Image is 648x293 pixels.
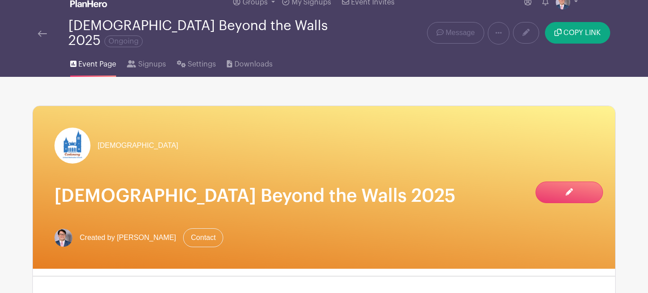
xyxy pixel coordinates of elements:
[70,48,116,77] a: Event Page
[427,22,484,44] a: Message
[127,48,166,77] a: Signups
[68,18,360,48] div: [DEMOGRAPHIC_DATA] Beyond the Walls 2025
[104,36,143,47] span: Ongoing
[98,140,178,151] span: [DEMOGRAPHIC_DATA]
[545,22,610,44] button: COPY LINK
[138,59,166,70] span: Signups
[183,228,223,247] a: Contact
[177,48,216,77] a: Settings
[38,31,47,37] img: back-arrow-29a5d9b10d5bd6ae65dc969a981735edf675c4d7a1fe02e03b50dbd4ba3cdb55.svg
[234,59,273,70] span: Downloads
[80,232,176,243] span: Created by [PERSON_NAME]
[78,59,116,70] span: Event Page
[188,59,216,70] span: Settings
[445,27,475,38] span: Message
[54,185,594,207] h1: [DEMOGRAPHIC_DATA] Beyond the Walls 2025
[227,48,272,77] a: Downloads
[54,229,72,247] img: T.%20Moore%20Headshot%202024.jpg
[54,128,90,164] img: CUMC%20DRAFT%20LOGO.png
[563,29,601,36] span: COPY LINK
